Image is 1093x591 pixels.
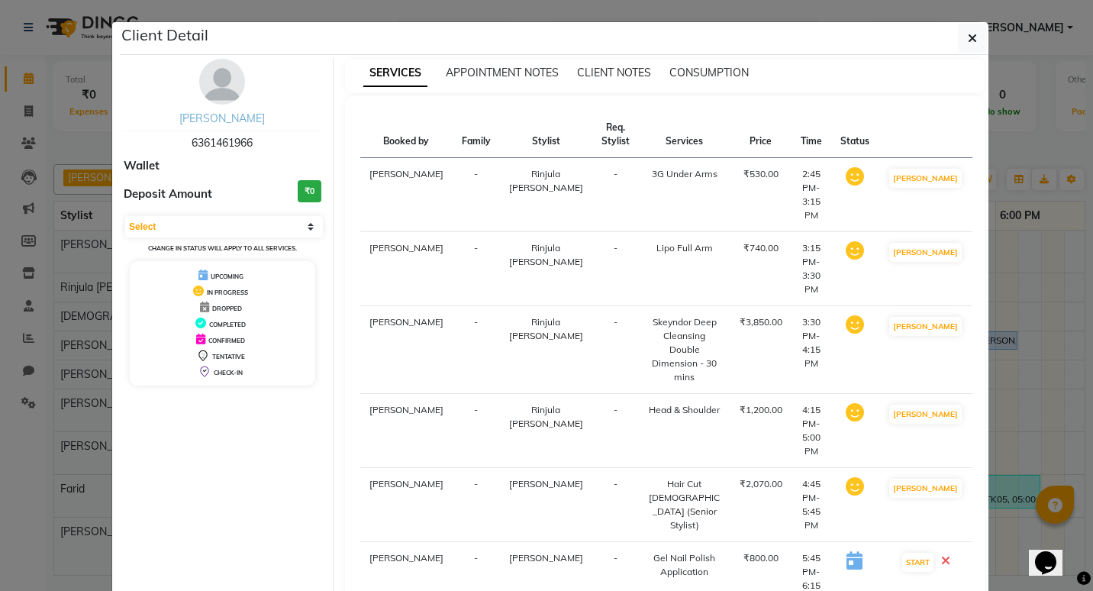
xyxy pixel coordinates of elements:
[121,24,208,47] h5: Client Detail
[509,316,583,341] span: Rinjula [PERSON_NAME]
[792,111,831,158] th: Time
[360,394,453,468] td: [PERSON_NAME]
[648,315,721,384] div: Skeyndor Deep Cleansing Double Dimension - 30 mins
[889,405,962,424] button: [PERSON_NAME]
[124,186,212,203] span: Deposit Amount
[148,244,297,252] small: Change in status will apply to all services.
[639,111,730,158] th: Services
[792,468,831,542] td: 4:45 PM-5:45 PM
[577,66,651,79] span: CLIENT NOTES
[209,321,246,328] span: COMPLETED
[509,404,583,429] span: Rinjula [PERSON_NAME]
[592,306,639,394] td: -
[792,306,831,394] td: 3:30 PM-4:15 PM
[509,478,583,489] span: [PERSON_NAME]
[360,306,453,394] td: [PERSON_NAME]
[212,353,245,360] span: TENTATIVE
[509,242,583,267] span: Rinjula [PERSON_NAME]
[363,60,427,87] span: SERVICES
[446,66,559,79] span: APPOINTMENT NOTES
[1029,530,1078,576] iframe: chat widget
[740,477,782,491] div: ₹2,070.00
[509,552,583,564] span: [PERSON_NAME]
[730,111,792,158] th: Price
[592,468,639,542] td: -
[453,306,500,394] td: -
[792,394,831,468] td: 4:15 PM-5:00 PM
[740,315,782,329] div: ₹3,850.00
[792,158,831,232] td: 2:45 PM-3:15 PM
[592,111,639,158] th: Req. Stylist
[298,180,321,202] h3: ₹0
[208,337,245,344] span: CONFIRMED
[740,403,782,417] div: ₹1,200.00
[207,289,248,296] span: IN PROGRESS
[889,317,962,336] button: [PERSON_NAME]
[648,241,721,255] div: Lipo Full Arm
[648,167,721,181] div: 3G Under Arms
[360,111,453,158] th: Booked by
[792,232,831,306] td: 3:15 PM-3:30 PM
[889,169,962,188] button: [PERSON_NAME]
[648,551,721,579] div: Gel Nail Polish Application
[211,273,243,280] span: UPCOMING
[212,305,242,312] span: DROPPED
[648,477,721,532] div: Hair Cut [DEMOGRAPHIC_DATA] (Senior Stylist)
[740,551,782,565] div: ₹800.00
[453,111,500,158] th: Family
[360,232,453,306] td: [PERSON_NAME]
[453,158,500,232] td: -
[902,553,933,572] button: START
[500,111,592,158] th: Stylist
[199,59,245,105] img: avatar
[453,468,500,542] td: -
[360,468,453,542] td: [PERSON_NAME]
[592,158,639,232] td: -
[192,136,253,150] span: 6361461966
[179,111,265,125] a: [PERSON_NAME]
[214,369,243,376] span: CHECK-IN
[889,243,962,262] button: [PERSON_NAME]
[669,66,749,79] span: CONSUMPTION
[648,403,721,417] div: Head & Shoulder
[592,232,639,306] td: -
[831,111,879,158] th: Status
[889,479,962,498] button: [PERSON_NAME]
[453,394,500,468] td: -
[740,241,782,255] div: ₹740.00
[360,158,453,232] td: [PERSON_NAME]
[124,157,160,175] span: Wallet
[592,394,639,468] td: -
[453,232,500,306] td: -
[740,167,782,181] div: ₹530.00
[509,168,583,193] span: Rinjula [PERSON_NAME]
